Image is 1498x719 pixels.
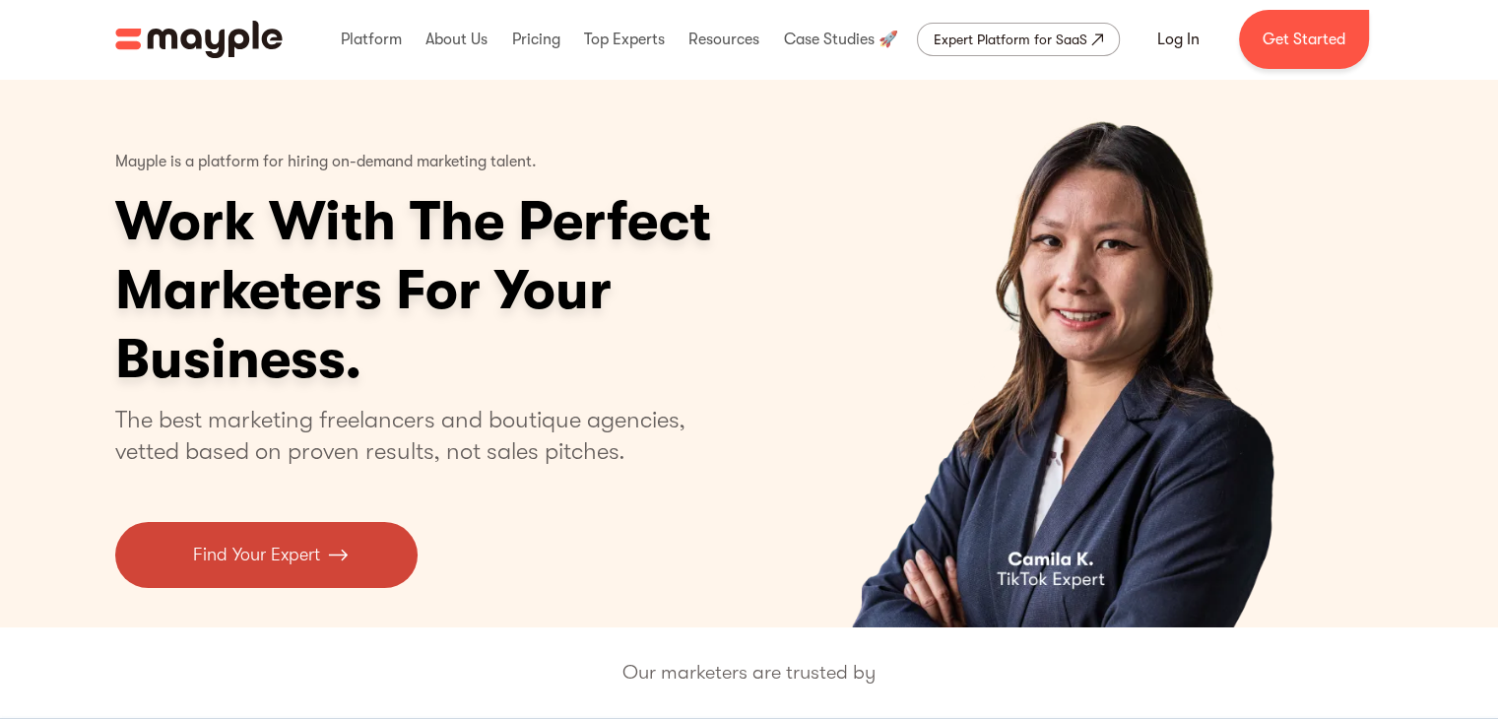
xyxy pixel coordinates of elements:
p: The best marketing freelancers and boutique agencies, vetted based on proven results, not sales p... [115,404,709,467]
p: Find Your Expert [193,542,320,568]
div: carousel [768,79,1384,627]
div: Pricing [506,8,564,71]
a: Get Started [1239,10,1369,69]
a: Find Your Expert [115,522,418,588]
div: Expert Platform for SaaS [934,28,1087,51]
h1: Work With The Perfect Marketers For Your Business. [115,187,864,394]
a: Expert Platform for SaaS [917,23,1120,56]
a: home [115,21,283,58]
div: Top Experts [579,8,670,71]
div: Platform [336,8,407,71]
p: Mayple is a platform for hiring on-demand marketing talent. [115,138,537,187]
div: Resources [684,8,764,71]
div: About Us [421,8,492,71]
div: 2 of 4 [768,79,1384,627]
img: Mayple logo [115,21,283,58]
a: Log In [1134,16,1223,63]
